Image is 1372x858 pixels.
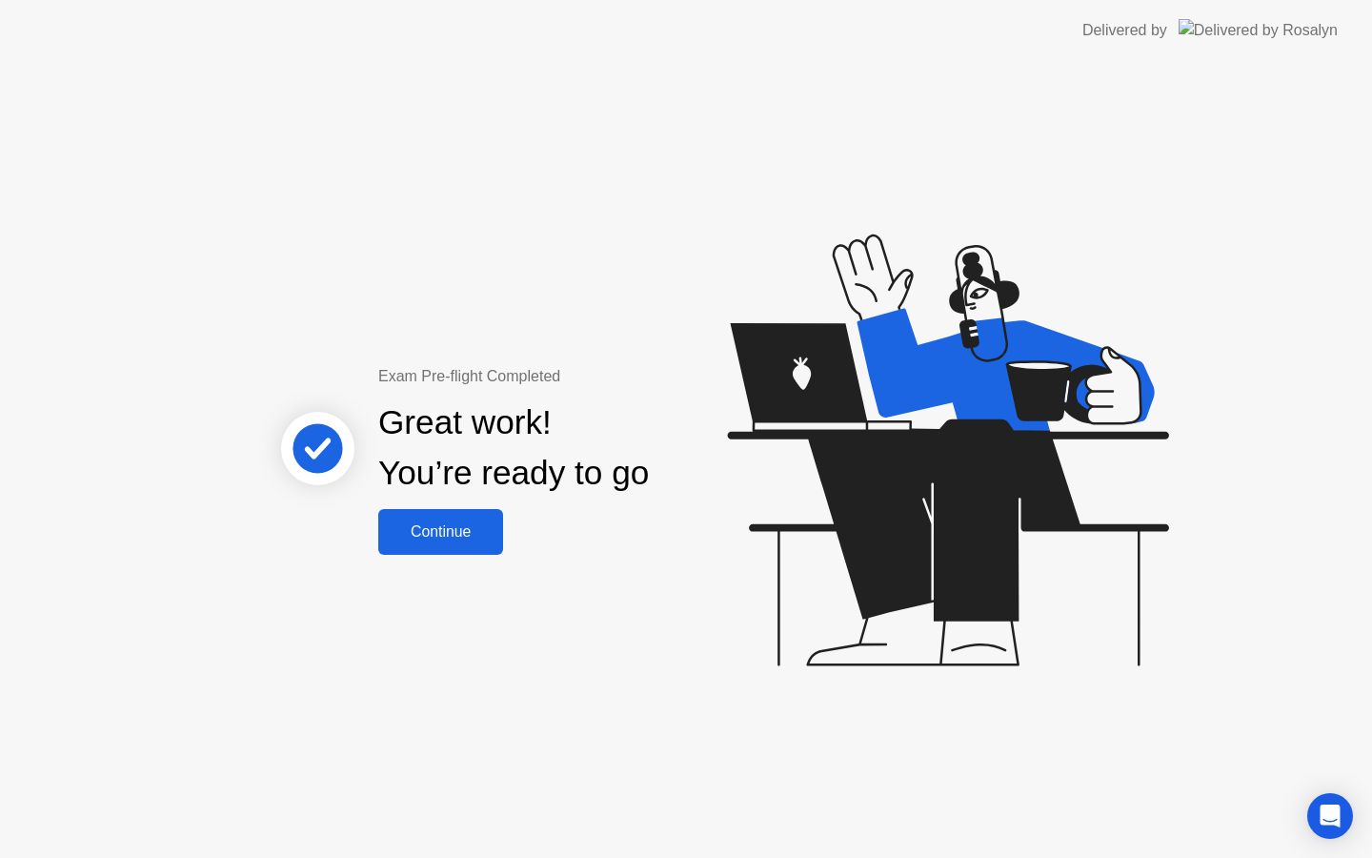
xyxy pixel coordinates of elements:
img: Delivered by Rosalyn [1179,19,1338,41]
div: Delivered by [1082,19,1167,42]
div: Continue [384,523,497,541]
div: Open Intercom Messenger [1307,793,1353,839]
div: Exam Pre-flight Completed [378,365,772,388]
div: Great work! You’re ready to go [378,398,649,499]
button: Continue [378,509,503,555]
